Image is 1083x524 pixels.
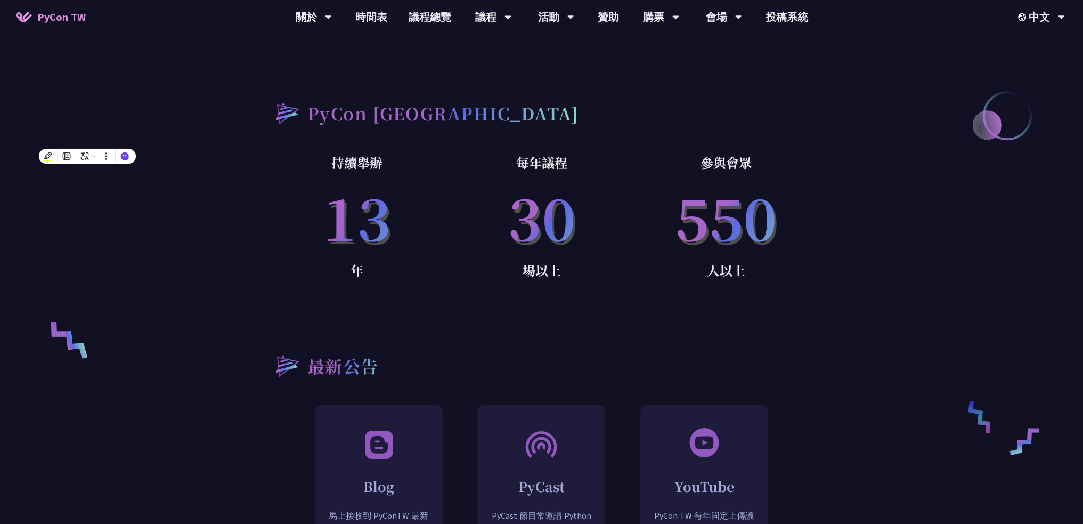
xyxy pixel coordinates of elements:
img: Home icon of PyCon TW 2025 [16,12,32,22]
img: heading-bullet [265,93,307,133]
h2: 最新公告 [307,353,379,378]
h2: PyCon [GEOGRAPHIC_DATA] [307,100,579,126]
p: 550 [634,173,819,260]
img: Blog.348b5bb.svg [362,426,396,461]
img: Locale Icon [1018,13,1029,21]
p: 每年議程 [449,152,634,173]
p: 30 [449,173,634,260]
img: svg+xml;base64,PHN2ZyB3aWR0aD0iNjAiIGhlaWdodD0iNjAiIHZpZXdCb3g9IjAgMCA2MCA2MCIgZmlsbD0ibm9uZSIgeG... [688,426,720,458]
p: 年 [265,260,450,281]
h2: PyCast [478,477,605,496]
h2: Blog [315,477,442,496]
a: PyCon TW [5,4,96,30]
p: 場以上 [449,260,634,281]
img: heading-bullet [265,345,307,385]
p: 參與會眾 [634,152,819,173]
span: PyCon TW [37,9,86,25]
p: 持續舉辦 [265,152,450,173]
p: 13 [265,173,450,260]
img: PyCast.bcca2a8.svg [524,426,558,461]
p: 人以上 [634,260,819,281]
h2: YouTube [641,477,768,496]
